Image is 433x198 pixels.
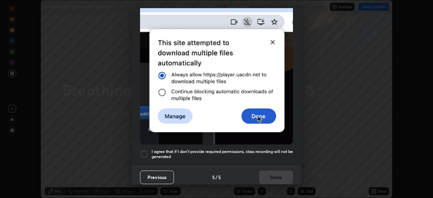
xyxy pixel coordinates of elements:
h4: 5 [218,174,221,181]
button: Previous [140,171,174,184]
h4: 5 [212,174,215,181]
h4: / [215,174,218,181]
h5: I agree that if I don't provide required permissions, class recording will not be generated [152,149,293,159]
